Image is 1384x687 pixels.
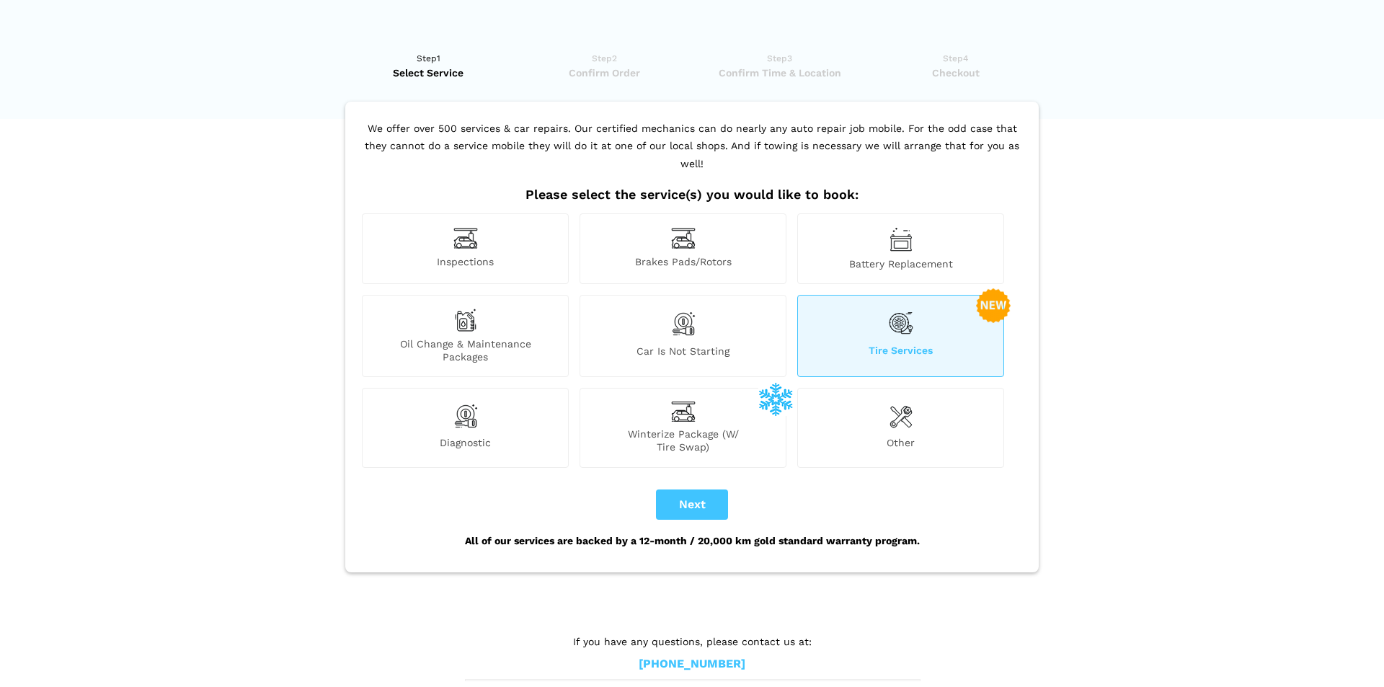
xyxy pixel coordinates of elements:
[798,436,1003,453] span: Other
[358,187,1026,203] h2: Please select the service(s) you would like to book:
[872,51,1039,80] a: Step4
[521,66,688,80] span: Confirm Order
[363,436,568,453] span: Diagnostic
[580,427,786,453] span: Winterize Package (W/ Tire Swap)
[976,288,1011,323] img: new-badge-2-48.png
[639,657,745,672] a: [PHONE_NUMBER]
[872,66,1039,80] span: Checkout
[465,634,919,650] p: If you have any questions, please contact us at:
[521,51,688,80] a: Step2
[758,381,793,416] img: winterize-icon_1.png
[363,255,568,270] span: Inspections
[798,257,1003,270] span: Battery Replacement
[580,345,786,363] span: Car is not starting
[656,489,728,520] button: Next
[580,255,786,270] span: Brakes Pads/Rotors
[358,520,1026,562] div: All of our services are backed by a 12-month / 20,000 km gold standard warranty program.
[696,66,863,80] span: Confirm Time & Location
[345,66,512,80] span: Select Service
[345,51,512,80] a: Step1
[363,337,568,363] span: Oil Change & Maintenance Packages
[696,51,863,80] a: Step3
[358,120,1026,187] p: We offer over 500 services & car repairs. Our certified mechanics can do nearly any auto repair j...
[798,344,1003,363] span: Tire Services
